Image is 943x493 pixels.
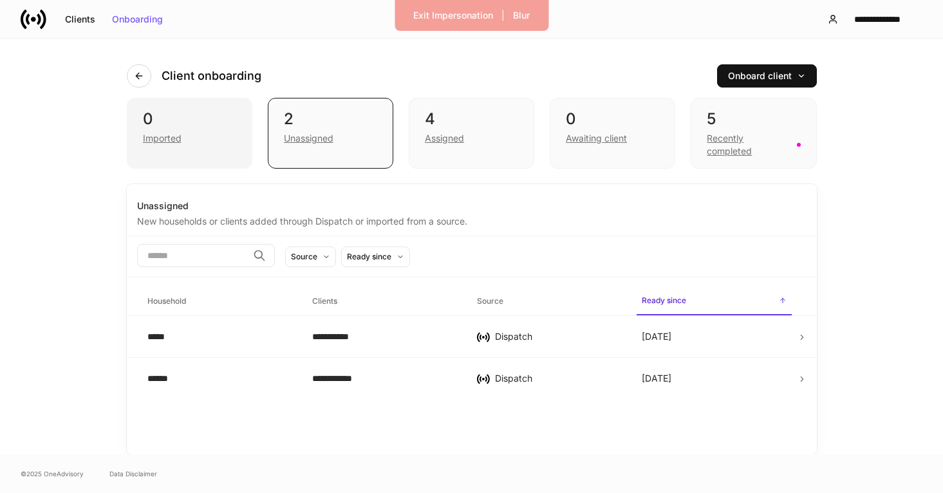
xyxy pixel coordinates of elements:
div: 0 [143,109,236,129]
div: Dispatch [495,372,621,385]
button: Source [285,247,336,267]
span: Clients [307,288,462,315]
div: Exit Impersonation [413,11,493,20]
button: Onboarding [104,9,171,30]
div: 0Awaiting client [550,98,675,169]
div: 2 [284,109,377,129]
div: Dispatch [495,330,621,343]
div: Source [291,250,317,263]
div: Clients [65,15,95,24]
p: [DATE] [642,372,671,385]
div: 4Assigned [409,98,534,169]
span: Household [142,288,297,315]
h6: Ready since [642,294,686,306]
span: Source [472,288,626,315]
p: [DATE] [642,330,671,343]
div: 5Recently completed [691,98,816,169]
div: Imported [143,132,182,145]
div: 0 [566,109,659,129]
div: Recently completed [707,132,789,158]
div: Awaiting client [566,132,627,145]
h6: Household [147,295,186,307]
h6: Source [477,295,503,307]
div: Blur [513,11,530,20]
span: © 2025 OneAdvisory [21,469,84,479]
a: Data Disclaimer [109,469,157,479]
div: 2Unassigned [268,98,393,169]
div: Assigned [425,132,464,145]
div: Onboarding [112,15,163,24]
div: 4 [425,109,518,129]
h4: Client onboarding [162,68,261,84]
h6: Clients [312,295,337,307]
div: 0Imported [127,98,252,169]
button: Exit Impersonation [405,5,501,26]
div: New households or clients added through Dispatch or imported from a source. [137,212,807,228]
div: Onboard client [728,71,806,80]
button: Clients [57,9,104,30]
button: Ready since [341,247,410,267]
span: Ready since [637,288,791,315]
div: Unassigned [137,200,807,212]
div: Ready since [347,250,391,263]
div: Unassigned [284,132,333,145]
div: 5 [707,109,800,129]
button: Onboard client [717,64,817,88]
button: Blur [505,5,538,26]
